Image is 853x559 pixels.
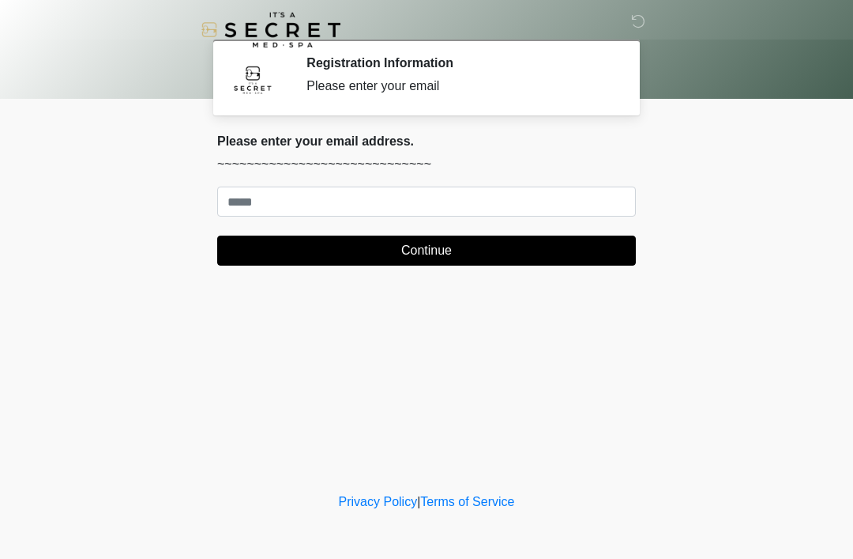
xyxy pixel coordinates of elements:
[339,495,418,508] a: Privacy Policy
[201,12,340,47] img: It's A Secret Med Spa Logo
[306,77,612,96] div: Please enter your email
[217,236,636,266] button: Continue
[306,55,612,70] h2: Registration Information
[217,155,636,174] p: ~~~~~~~~~~~~~~~~~~~~~~~~~~~~~
[417,495,420,508] a: |
[217,134,636,149] h2: Please enter your email address.
[420,495,514,508] a: Terms of Service
[229,55,276,103] img: Agent Avatar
